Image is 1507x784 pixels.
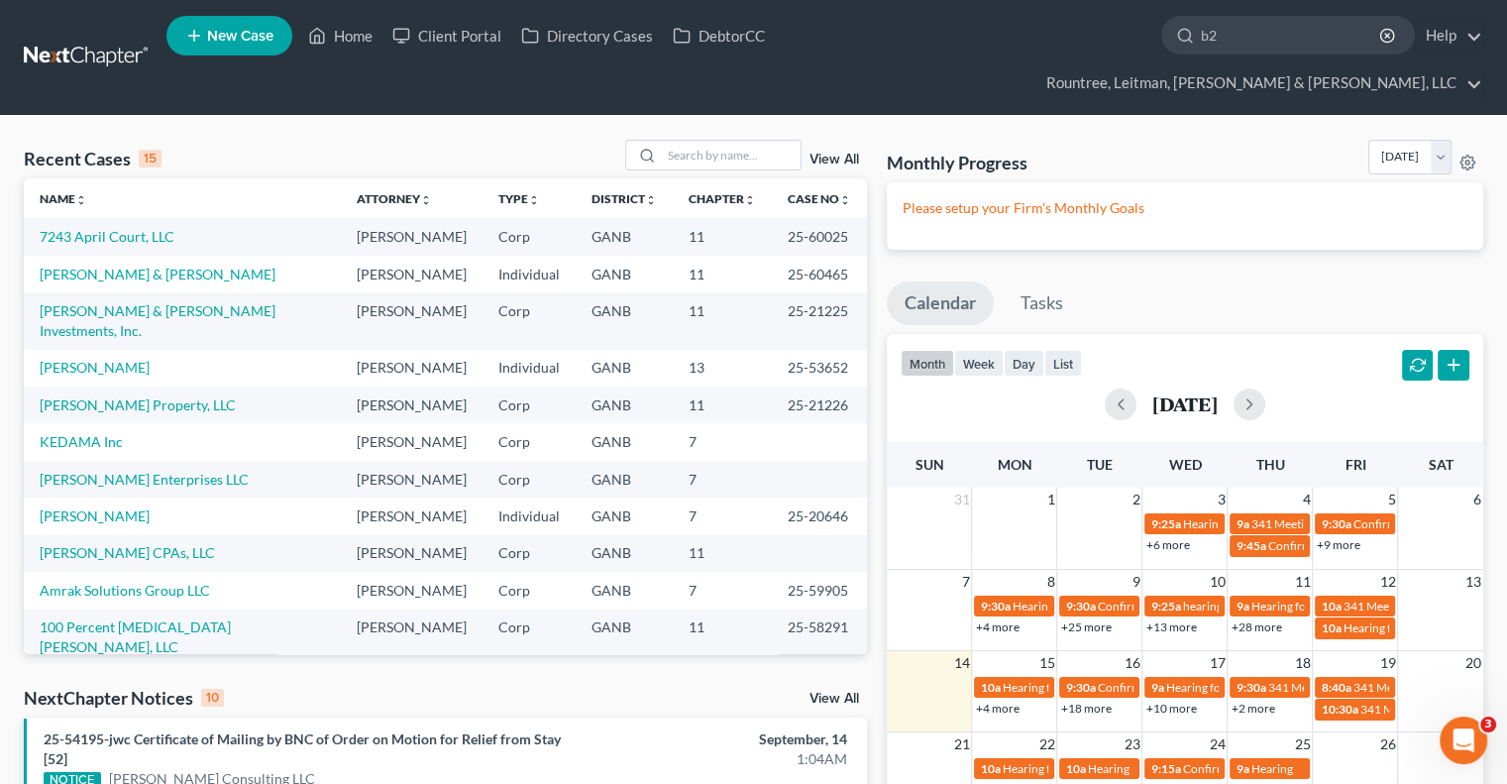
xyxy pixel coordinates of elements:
[980,599,1010,614] span: 9:30a
[1292,732,1312,756] span: 25
[44,730,561,767] a: 25-54195-jwc Certificate of Mailing by BNC of Order on Motion for Relief from Stay [52]
[341,535,483,572] td: [PERSON_NAME]
[1292,570,1312,594] span: 11
[1065,680,1095,695] span: 9:30a
[483,256,576,292] td: Individual
[1207,570,1227,594] span: 10
[1036,732,1056,756] span: 22
[1087,456,1113,473] span: Tue
[40,471,249,488] a: [PERSON_NAME] Enterprises LLC
[951,732,971,756] span: 21
[1471,488,1483,511] span: 6
[1236,680,1265,695] span: 9:30a
[673,292,772,349] td: 11
[673,572,772,609] td: 7
[1207,651,1227,675] span: 17
[576,535,673,572] td: GANB
[980,680,1000,695] span: 10a
[1255,456,1284,473] span: Thu
[1065,761,1085,776] span: 10a
[1236,516,1248,531] span: 9a
[903,198,1467,218] p: Please setup your Firm's Monthly Goals
[341,350,483,387] td: [PERSON_NAME]
[1292,651,1312,675] span: 18
[744,194,756,206] i: unfold_more
[951,651,971,675] span: 14
[483,350,576,387] td: Individual
[809,153,859,167] a: View All
[483,292,576,349] td: Corp
[576,387,673,423] td: GANB
[483,387,576,423] td: Corp
[1065,599,1095,614] span: 9:30a
[1321,516,1350,531] span: 9:30a
[341,572,483,609] td: [PERSON_NAME]
[1003,281,1081,325] a: Tasks
[341,387,483,423] td: [PERSON_NAME]
[1463,651,1483,675] span: 20
[483,461,576,498] td: Corp
[207,29,273,44] span: New Case
[498,191,540,206] a: Typeunfold_more
[40,228,174,245] a: 7243 April Court, LLC
[1097,599,1349,614] span: Confirmation Hearing for [PERSON_NAME] Bass
[24,147,161,170] div: Recent Cases
[673,256,772,292] td: 11
[1321,680,1350,695] span: 8:40a
[528,194,540,206] i: unfold_more
[1044,350,1082,377] button: list
[1004,350,1044,377] button: day
[788,191,851,206] a: Case Nounfold_more
[40,396,236,413] a: [PERSON_NAME] Property, LLC
[1416,18,1482,54] a: Help
[576,292,673,349] td: GANB
[1145,701,1196,716] a: +10 more
[673,350,772,387] td: 13
[1300,488,1312,511] span: 4
[1122,651,1141,675] span: 16
[1182,516,1241,531] span: Hearing for
[576,218,673,255] td: GANB
[1250,599,1310,614] span: Hearing for
[1236,761,1248,776] span: 9a
[1150,516,1180,531] span: 9:25a
[298,18,382,54] a: Home
[975,619,1019,634] a: +4 more
[483,423,576,460] td: Corp
[341,218,483,255] td: [PERSON_NAME]
[483,218,576,255] td: Corp
[40,544,215,561] a: [PERSON_NAME] CPAs, LLC
[1236,599,1248,614] span: 9a
[40,507,150,524] a: [PERSON_NAME]
[592,729,847,749] div: September, 14
[1165,680,1225,695] span: Hearing for
[1182,761,1296,776] span: Confirmation Hearing
[576,498,673,534] td: GANB
[772,498,867,534] td: 25-20646
[1377,570,1397,594] span: 12
[576,350,673,387] td: GANB
[357,191,432,206] a: Attorneyunfold_more
[772,387,867,423] td: 25-21226
[1097,680,1324,695] span: Confirmation Hearing for [PERSON_NAME]
[809,692,859,706] a: View All
[1087,761,1129,776] span: Hearing
[1122,732,1141,756] span: 23
[576,423,673,460] td: GANB
[1182,599,1239,614] span: hearing for
[1036,651,1056,675] span: 15
[341,461,483,498] td: [PERSON_NAME]
[1385,488,1397,511] span: 5
[1316,537,1359,552] a: +9 more
[1215,488,1227,511] span: 3
[576,461,673,498] td: GANB
[1250,761,1292,776] span: Hearing
[1130,570,1141,594] span: 9
[839,194,851,206] i: unfold_more
[673,218,772,255] td: 11
[673,498,772,534] td: 7
[915,456,943,473] span: Sun
[1377,732,1397,756] span: 26
[201,689,224,707] div: 10
[887,151,1027,174] h3: Monthly Progress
